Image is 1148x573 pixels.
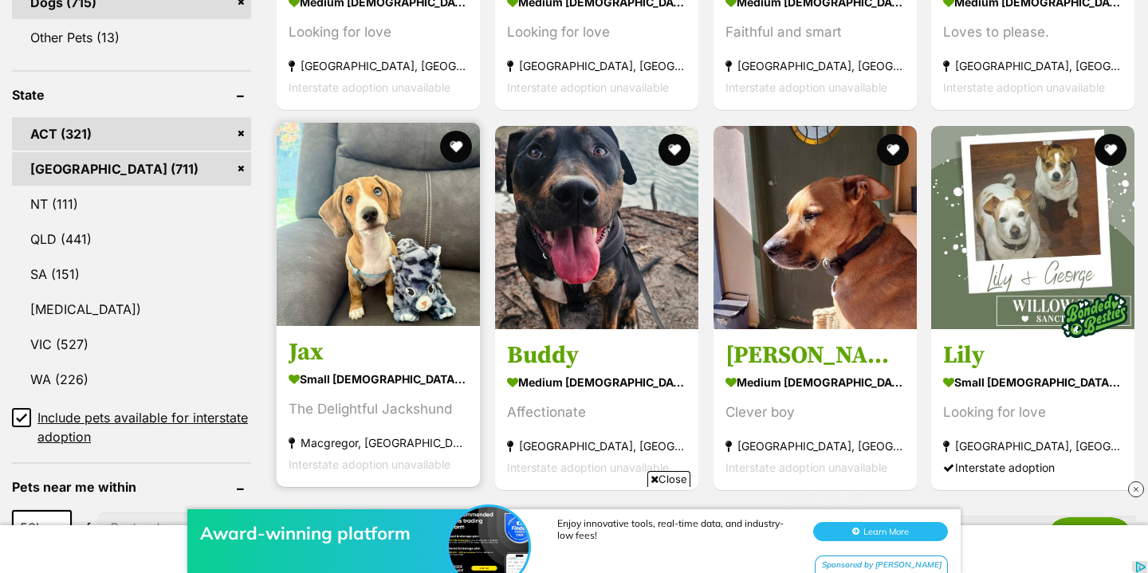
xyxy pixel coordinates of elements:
div: Clever boy [725,402,905,423]
strong: [GEOGRAPHIC_DATA], [GEOGRAPHIC_DATA] [725,435,905,457]
button: favourite [440,131,472,163]
div: Looking for love [943,402,1122,423]
a: Lily small [DEMOGRAPHIC_DATA] Dog Looking for love [GEOGRAPHIC_DATA], [GEOGRAPHIC_DATA] Interstat... [931,328,1134,490]
strong: [GEOGRAPHIC_DATA], [GEOGRAPHIC_DATA] [289,56,468,77]
strong: [GEOGRAPHIC_DATA], [GEOGRAPHIC_DATA] [507,435,686,457]
span: Interstate adoption unavailable [943,81,1105,95]
img: Buddy - American Staffordshire Terrier Dog [495,126,698,329]
span: Interstate adoption unavailable [725,81,887,95]
img: close_rtb.svg [1128,481,1144,497]
a: WA (226) [12,363,251,396]
a: Buddy medium [DEMOGRAPHIC_DATA] Dog Affectionate [GEOGRAPHIC_DATA], [GEOGRAPHIC_DATA] Interstate ... [495,328,698,490]
a: QLD (441) [12,222,251,256]
strong: [GEOGRAPHIC_DATA], [GEOGRAPHIC_DATA] [943,435,1122,457]
a: Include pets available for interstate adoption [12,408,251,446]
strong: Macgregor, [GEOGRAPHIC_DATA] [289,432,468,453]
div: Enjoy innovative tools, real-time data, and industry-low fees! [557,40,796,64]
button: favourite [1095,134,1126,166]
img: Lily - Fox Terrier Dog [931,126,1134,329]
a: Jax small [DEMOGRAPHIC_DATA] Dog The Delightful Jackshund Macgregor, [GEOGRAPHIC_DATA] Interstate... [277,325,480,487]
h3: Lily [943,340,1122,371]
strong: [GEOGRAPHIC_DATA], [GEOGRAPHIC_DATA] [507,56,686,77]
strong: small [DEMOGRAPHIC_DATA] Dog [943,371,1122,394]
div: Loves to please. [943,22,1122,44]
div: Award-winning platform [200,45,455,67]
div: Looking for love [289,22,468,44]
span: Interstate adoption unavailable [289,81,450,95]
strong: medium [DEMOGRAPHIC_DATA] Dog [507,371,686,394]
span: Include pets available for interstate adoption [37,408,251,446]
button: Learn More [813,45,948,64]
h3: Buddy [507,340,686,371]
span: Interstate adoption unavailable [289,457,450,471]
strong: [GEOGRAPHIC_DATA], [GEOGRAPHIC_DATA] [943,56,1122,77]
div: Sponsored by [PERSON_NAME] [815,78,948,98]
span: Interstate adoption unavailable [725,461,887,474]
span: Interstate adoption unavailable [507,461,669,474]
a: SA (151) [12,257,251,291]
header: State [12,88,251,102]
button: favourite [876,134,908,166]
a: VIC (527) [12,328,251,361]
button: favourite [659,134,690,166]
strong: small [DEMOGRAPHIC_DATA] Dog [289,367,468,391]
span: Close [647,471,690,487]
img: Award-winning platform [449,29,529,109]
div: Affectionate [507,402,686,423]
span: Interstate adoption unavailable [507,81,669,95]
div: The Delightful Jackshund [289,398,468,420]
a: NT (111) [12,187,251,221]
a: [GEOGRAPHIC_DATA] (711) [12,152,251,186]
a: [PERSON_NAME] medium [DEMOGRAPHIC_DATA] Dog Clever boy [GEOGRAPHIC_DATA], [GEOGRAPHIC_DATA] Inter... [714,328,917,490]
strong: [GEOGRAPHIC_DATA], [GEOGRAPHIC_DATA] [725,56,905,77]
div: Looking for love [507,22,686,44]
h3: Jax [289,337,468,367]
h3: [PERSON_NAME] [725,340,905,371]
a: ACT (321) [12,117,251,151]
div: Faithful and smart [725,22,905,44]
img: Jax - Dachshund Dog [277,123,480,326]
div: Interstate adoption [943,457,1122,478]
img: Bowie - American Staffordshire Terrier x Australian Kelpie Dog [714,126,917,329]
strong: medium [DEMOGRAPHIC_DATA] Dog [725,371,905,394]
img: bonded besties [1055,276,1134,355]
a: [MEDICAL_DATA]) [12,292,251,326]
a: Other Pets (13) [12,21,251,54]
